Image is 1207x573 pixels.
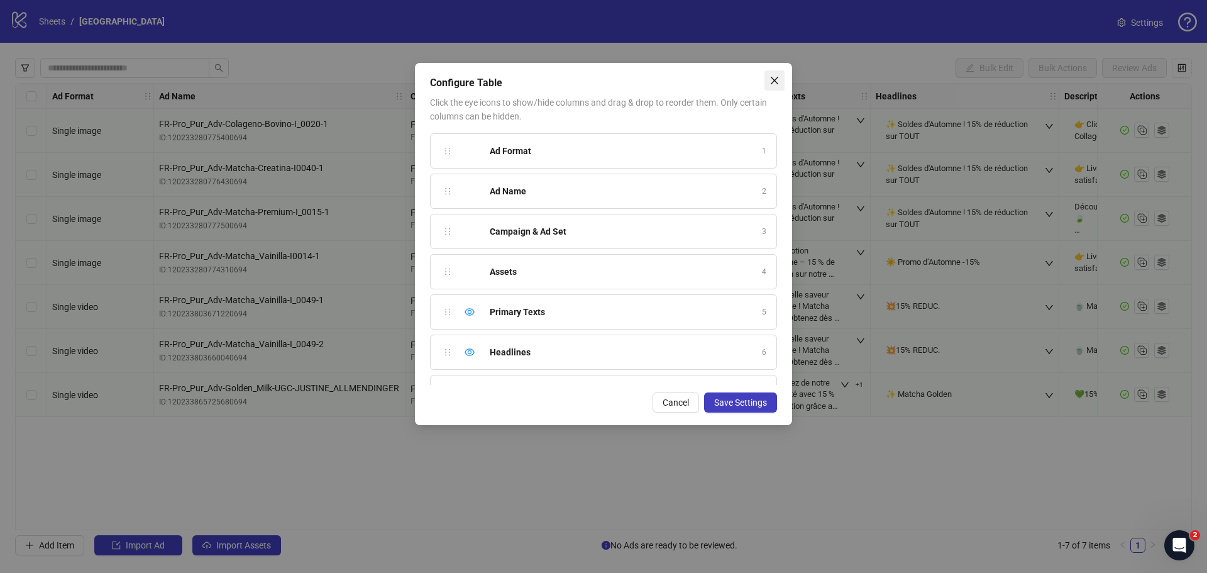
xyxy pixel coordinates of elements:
div: Hide column [462,304,477,320]
button: Cancel [653,392,699,413]
span: eye [465,347,475,357]
span: 6 [762,347,766,359]
span: 2 [762,186,766,197]
span: 4 [762,266,766,278]
span: Click the eye icons to show/hide columns and drag & drop to reorder them. Only certain columns ca... [430,97,767,121]
button: Close [764,70,785,91]
strong: Campaign & Ad Set [490,226,566,236]
span: 2 [1190,530,1200,540]
span: Save Settings [714,398,767,408]
span: holder [443,187,452,196]
button: Save Settings [704,392,777,413]
iframe: Intercom live chat [1164,530,1194,560]
div: Hide column [462,345,477,360]
span: 1 [762,145,766,157]
span: holder [443,348,452,357]
span: 5 [762,306,766,318]
strong: Ad Name [490,186,526,196]
span: holder [443,267,452,276]
strong: Ad Format [490,146,531,156]
strong: Headlines [490,347,531,357]
span: holder [443,147,452,155]
span: holder [443,227,452,236]
span: Cancel [663,398,689,408]
strong: Primary Texts [490,307,545,317]
span: holder [443,308,452,316]
strong: Assets [490,267,517,277]
span: 3 [762,226,766,238]
span: eye [465,307,475,317]
div: Configure Table [430,75,777,91]
span: close [769,75,780,86]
